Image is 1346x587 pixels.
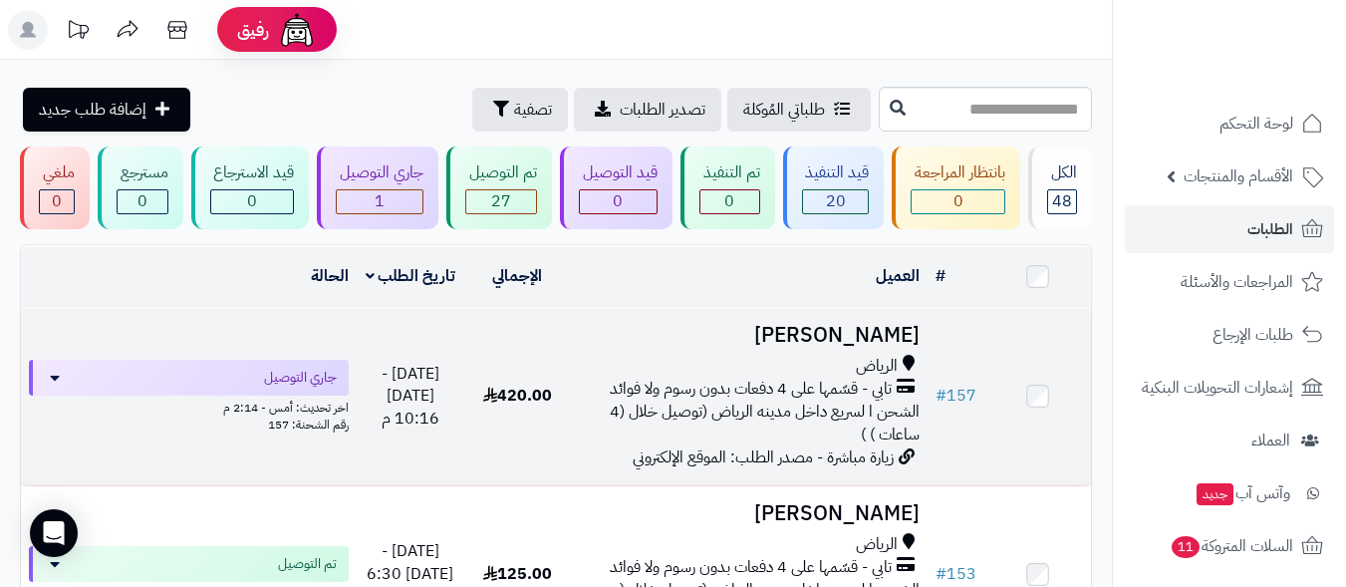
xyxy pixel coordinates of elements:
div: اخر تحديث: أمس - 2:14 م [29,396,349,417]
img: ai-face.png [277,10,317,50]
div: قيد التوصيل [579,161,658,184]
a: السلات المتروكة11 [1125,522,1334,570]
a: جاري التوصيل 1 [313,147,442,229]
a: تم التنفيذ 0 [676,147,779,229]
div: بانتظار المراجعة [911,161,1005,184]
span: # [936,562,946,586]
a: #153 [936,562,976,586]
div: تم التنفيذ [699,161,760,184]
span: الأقسام والمنتجات [1184,162,1293,190]
div: جاري التوصيل [336,161,423,184]
a: تاريخ الطلب [366,264,456,288]
div: 0 [40,190,74,213]
span: السلات المتروكة [1170,532,1293,560]
a: طلبات الإرجاع [1125,311,1334,359]
a: # [936,264,945,288]
a: قيد التنفيذ 20 [779,147,889,229]
a: قيد الاسترجاع 0 [187,147,314,229]
span: 0 [613,189,623,213]
span: 20 [826,189,846,213]
a: الإجمالي [492,264,542,288]
span: إشعارات التحويلات البنكية [1142,374,1293,402]
span: المراجعات والأسئلة [1181,268,1293,296]
span: 0 [137,189,147,213]
div: 20 [803,190,869,213]
h3: [PERSON_NAME] [579,502,920,525]
span: تم التوصيل [278,554,337,574]
a: ملغي 0 [16,147,94,229]
span: تابي - قسّمها على 4 دفعات بدون رسوم ولا فوائد [610,556,892,579]
span: 0 [953,189,963,213]
a: الكل48 [1024,147,1096,229]
a: تحديثات المنصة [53,10,103,55]
div: 0 [912,190,1004,213]
span: # [936,384,946,408]
div: 0 [700,190,759,213]
span: 27 [491,189,511,213]
div: قيد التنفيذ [802,161,870,184]
span: رفيق [237,18,269,42]
div: تم التوصيل [465,161,537,184]
button: تصفية [472,88,568,132]
span: طلباتي المُوكلة [743,98,825,122]
a: الطلبات [1125,205,1334,253]
div: ملغي [39,161,75,184]
span: [DATE] - [DATE] 10:16 م [382,362,439,432]
span: وآتس آب [1195,479,1290,507]
span: الطلبات [1247,215,1293,243]
span: العملاء [1251,427,1290,454]
span: لوحة التحكم [1219,110,1293,138]
span: 125.00 [483,562,552,586]
span: الرياض [856,533,898,556]
a: العملاء [1125,417,1334,464]
div: Open Intercom Messenger [30,509,78,557]
a: #157 [936,384,976,408]
a: المراجعات والأسئلة [1125,258,1334,306]
span: زيارة مباشرة - مصدر الطلب: الموقع الإلكتروني [633,445,894,469]
span: تصدير الطلبات [620,98,705,122]
a: قيد التوصيل 0 [556,147,676,229]
span: 0 [247,189,257,213]
a: الحالة [311,264,349,288]
span: تصفية [514,98,552,122]
div: 0 [580,190,657,213]
span: 0 [724,189,734,213]
span: جاري التوصيل [264,368,337,388]
a: لوحة التحكم [1125,100,1334,147]
div: الكل [1047,161,1077,184]
span: إضافة طلب جديد [39,98,146,122]
span: طلبات الإرجاع [1212,321,1293,349]
span: تابي - قسّمها على 4 دفعات بدون رسوم ولا فوائد [610,378,892,401]
div: مسترجع [117,161,168,184]
span: 1 [375,189,385,213]
span: جديد [1197,483,1233,505]
div: 1 [337,190,422,213]
div: 0 [118,190,167,213]
h3: [PERSON_NAME] [579,324,920,347]
span: 420.00 [483,384,552,408]
span: الرياض [856,355,898,378]
div: قيد الاسترجاع [210,161,295,184]
a: إضافة طلب جديد [23,88,190,132]
a: إشعارات التحويلات البنكية [1125,364,1334,412]
a: بانتظار المراجعة 0 [888,147,1024,229]
a: تصدير الطلبات [574,88,721,132]
a: مسترجع 0 [94,147,187,229]
span: رقم الشحنة: 157 [268,416,349,434]
span: 48 [1052,189,1072,213]
a: وآتس آبجديد [1125,469,1334,517]
a: طلباتي المُوكلة [727,88,871,132]
span: 0 [52,189,62,213]
a: العميل [876,264,920,288]
span: الشحن ا لسريع داخل مدينه الرياض (توصيل خلال (4 ساعات ) ) [610,400,920,446]
img: logo-2.png [1211,47,1327,89]
div: 27 [466,190,536,213]
a: تم التوصيل 27 [442,147,556,229]
div: 0 [211,190,294,213]
span: 11 [1172,536,1201,558]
